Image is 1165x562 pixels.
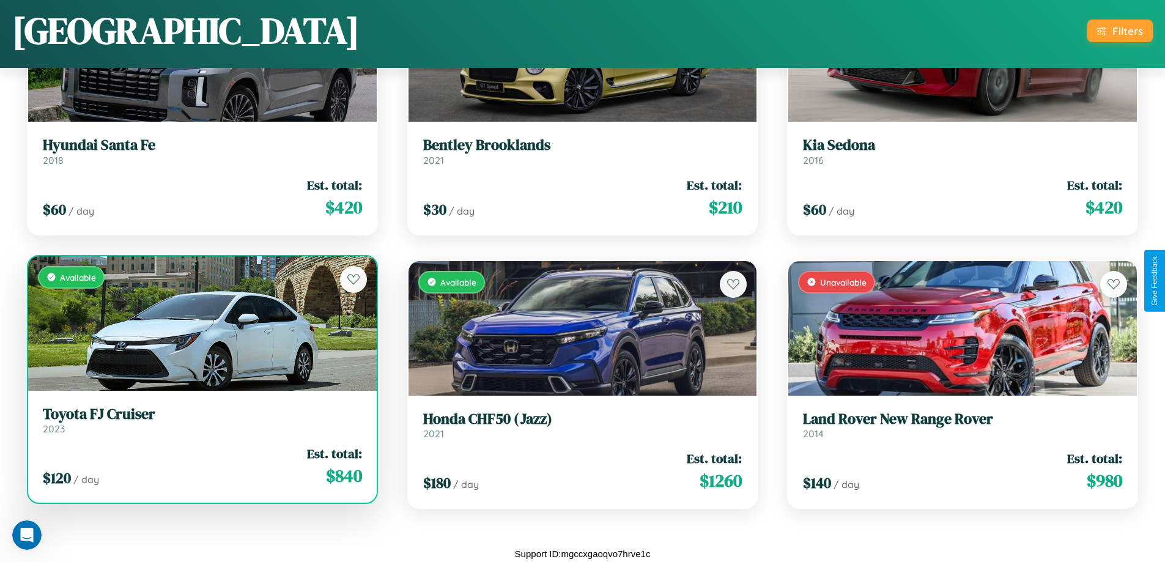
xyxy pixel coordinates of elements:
span: $ 120 [43,468,71,488]
h3: Hyundai Santa Fe [43,136,362,154]
span: Available [440,277,476,287]
span: / day [68,205,94,217]
span: Available [60,272,96,283]
span: $ 140 [803,473,831,493]
span: Est. total: [687,176,742,194]
h3: Honda CHF50 (Jazz) [423,410,742,428]
span: 2014 [803,427,824,440]
a: Toyota FJ Cruiser2023 [43,405,362,435]
span: Est. total: [307,445,362,462]
span: $ 1260 [700,468,742,493]
h3: Toyota FJ Cruiser [43,405,362,423]
a: Bentley Brooklands2021 [423,136,742,166]
span: 2021 [423,154,444,166]
span: / day [73,473,99,486]
span: Est. total: [1067,176,1122,194]
span: 2021 [423,427,444,440]
span: $ 840 [326,464,362,488]
span: $ 420 [1085,195,1122,220]
a: Land Rover New Range Rover2014 [803,410,1122,440]
span: 2016 [803,154,824,166]
button: Filters [1087,20,1153,42]
span: Unavailable [820,277,867,287]
h1: [GEOGRAPHIC_DATA] [12,6,360,56]
span: / day [834,478,859,490]
a: Kia Sedona2016 [803,136,1122,166]
span: Est. total: [687,449,742,467]
span: 2018 [43,154,64,166]
div: Give Feedback [1150,256,1159,306]
span: $ 980 [1087,468,1122,493]
span: $ 60 [803,199,826,220]
iframe: Intercom live chat [12,520,42,550]
div: Filters [1112,24,1143,37]
span: Est. total: [1067,449,1122,467]
span: Est. total: [307,176,362,194]
h3: Bentley Brooklands [423,136,742,154]
h3: Land Rover New Range Rover [803,410,1122,428]
span: $ 420 [325,195,362,220]
span: $ 210 [709,195,742,220]
span: / day [829,205,854,217]
p: Support ID: mgccxgaoqvo7hrve1c [515,545,651,562]
a: Honda CHF50 (Jazz)2021 [423,410,742,440]
span: 2023 [43,423,65,435]
a: Hyundai Santa Fe2018 [43,136,362,166]
h3: Kia Sedona [803,136,1122,154]
span: $ 60 [43,199,66,220]
span: $ 180 [423,473,451,493]
span: / day [449,205,475,217]
span: / day [453,478,479,490]
span: $ 30 [423,199,446,220]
